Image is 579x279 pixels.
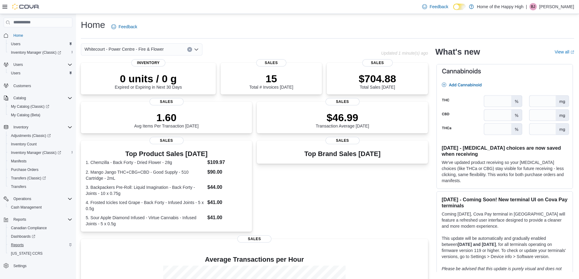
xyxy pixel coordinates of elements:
[86,184,205,196] dt: 3. Backpackers Pre-Roll: Liquid Imagination - Back Forty - Joints - 10 x 0.75g
[11,195,72,202] span: Operations
[11,216,72,223] span: Reports
[1,261,75,270] button: Settings
[477,3,523,10] p: Home of the Happy High
[11,150,61,155] span: Inventory Manager (Classic)
[115,73,182,90] div: Expired or Expiring in Next 30 Days
[6,224,75,232] button: Canadian Compliance
[13,96,26,100] span: Catalog
[9,241,72,249] span: Reports
[9,141,72,148] span: Inventory Count
[11,167,39,172] span: Purchase Orders
[6,165,75,174] button: Purchase Orders
[86,150,247,158] h3: Top Product Sales [DATE]
[359,73,396,85] p: $704.88
[11,94,72,102] span: Catalog
[9,149,64,156] a: Inventory Manager (Classic)
[420,1,450,13] a: Feedback
[11,61,72,68] span: Users
[6,241,75,249] button: Reports
[1,81,75,90] button: Customers
[6,203,75,212] button: Cash Management
[6,111,75,119] button: My Catalog (Beta)
[13,196,31,201] span: Operations
[316,111,369,124] p: $46.99
[9,241,26,249] a: Reports
[453,4,466,10] input: Dark Mode
[531,3,535,10] span: BJ
[134,111,199,128] div: Avg Items Per Transaction [DATE]
[9,250,45,257] a: [US_STATE] CCRS
[207,168,247,176] dd: $90.00
[86,199,205,212] dt: 4. Frosted Icicles Iced Grape - Back Forty - Infused Joints - 5 x 0.5g
[9,204,72,211] span: Cash Management
[316,111,369,128] div: Transaction Average [DATE]
[326,137,360,144] span: Sales
[11,82,33,90] a: Customers
[1,94,75,102] button: Catalog
[13,83,31,88] span: Customers
[11,184,26,189] span: Transfers
[1,195,75,203] button: Operations
[9,49,72,56] span: Inventory Manager (Classic)
[442,235,568,260] p: This update will be automatically and gradually enabled between , for all terminals operating on ...
[9,40,72,48] span: Users
[9,250,72,257] span: Washington CCRS
[9,183,72,190] span: Transfers
[6,232,75,241] a: Dashboards
[11,104,49,109] span: My Catalog (Classic)
[13,217,26,222] span: Reports
[11,94,28,102] button: Catalog
[81,19,105,31] h1: Home
[249,73,293,85] p: 15
[9,175,48,182] a: Transfers (Classic)
[9,132,53,139] a: Adjustments (Classic)
[237,235,271,243] span: Sales
[9,166,72,173] span: Purchase Orders
[458,242,496,247] strong: [DATE] and [DATE]
[526,3,527,10] p: |
[11,251,43,256] span: [US_STATE] CCRS
[11,176,46,181] span: Transfers (Classic)
[11,71,20,76] span: Users
[6,140,75,148] button: Inventory Count
[11,42,20,46] span: Users
[9,233,72,240] span: Dashboards
[9,233,38,240] a: Dashboards
[187,47,192,52] button: Clear input
[304,150,381,158] h3: Top Brand Sales [DATE]
[9,166,41,173] a: Purchase Orders
[84,46,164,53] span: Whitecourt - Power Centre - Fire & Flower
[1,60,75,69] button: Users
[11,195,34,202] button: Operations
[207,214,247,221] dd: $41.00
[119,24,137,30] span: Feedback
[9,103,72,110] span: My Catalog (Classic)
[326,98,360,105] span: Sales
[6,40,75,48] button: Users
[9,149,72,156] span: Inventory Manager (Classic)
[9,158,72,165] span: Manifests
[9,204,44,211] a: Cash Management
[86,159,205,165] dt: 1. Chemzilla - Back Forty - Dried Flower - 28g
[6,148,75,157] a: Inventory Manager (Classic)
[9,224,72,232] span: Canadian Compliance
[435,47,480,57] h2: What's new
[9,70,23,77] a: Users
[4,29,72,277] nav: Complex example
[11,61,25,68] button: Users
[194,47,199,52] button: Open list of options
[9,141,39,148] a: Inventory Count
[13,62,23,67] span: Users
[9,103,52,110] a: My Catalog (Classic)
[11,205,42,210] span: Cash Management
[11,124,31,131] button: Inventory
[249,73,293,90] div: Total # Invoices [DATE]
[11,234,35,239] span: Dashboards
[9,132,72,139] span: Adjustments (Classic)
[11,32,26,39] a: Home
[539,3,574,10] p: [PERSON_NAME]
[9,111,43,119] a: My Catalog (Beta)
[11,50,61,55] span: Inventory Manager (Classic)
[115,73,182,85] p: 0 units / 0 g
